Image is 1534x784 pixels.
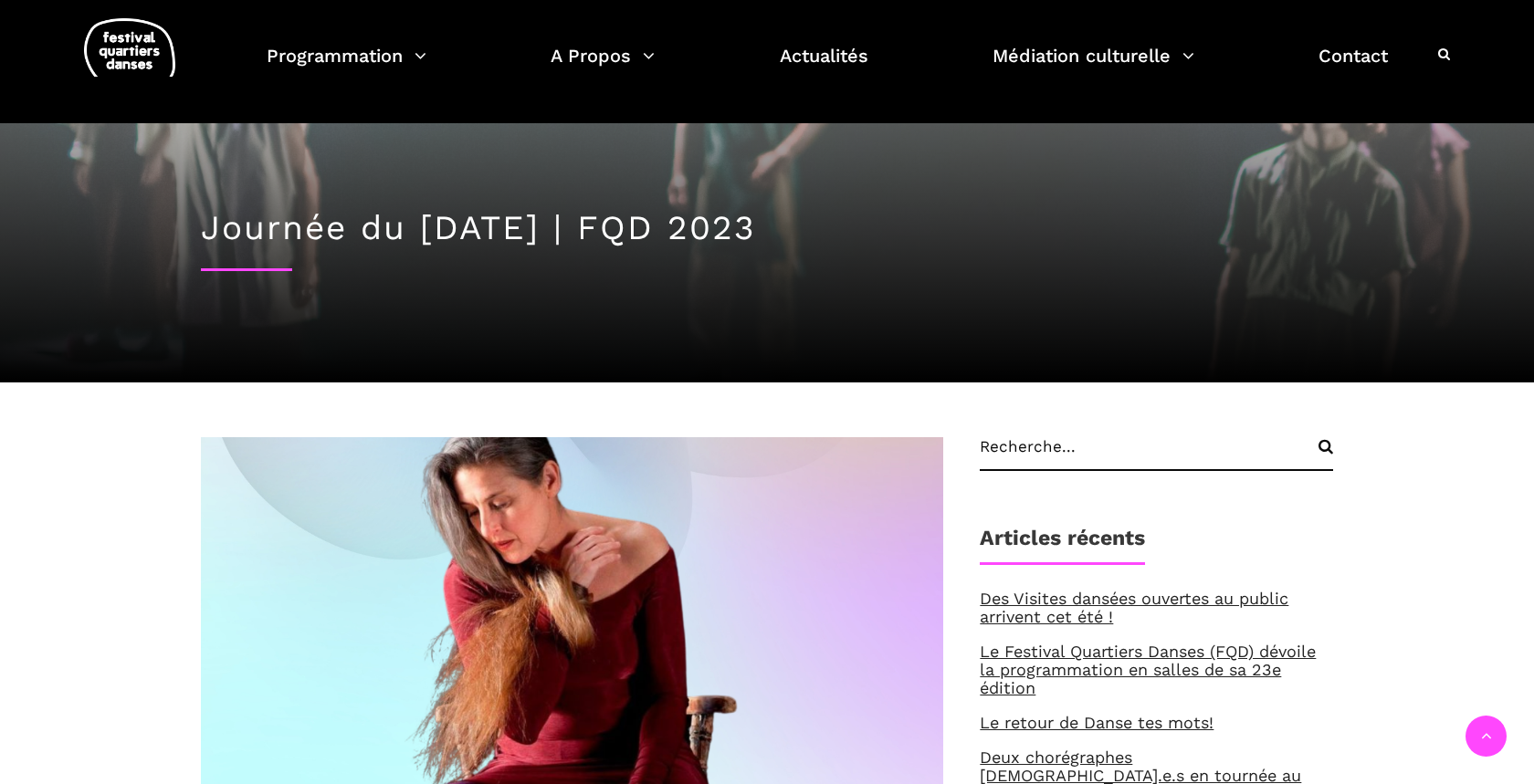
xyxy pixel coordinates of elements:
[980,713,1214,732] a: Le retour de Danse tes mots!
[84,18,175,92] img: logo-fqd-med
[780,40,868,94] a: Actualités
[980,437,1333,471] input: Recherche...
[980,526,1145,565] h1: Articles récents
[201,208,1333,248] h3: Journée du [DATE] | FQD 2023
[551,40,655,94] a: A Propos
[1319,40,1388,94] a: Contact
[980,589,1288,626] a: Des Visites dansées ouvertes au public arrivent cet été !
[267,40,426,94] a: Programmation
[980,642,1316,697] a: Le Festival Quartiers Danses (FQD) dévoile la programmation en salles de sa 23e édition
[993,40,1194,94] a: Médiation culturelle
